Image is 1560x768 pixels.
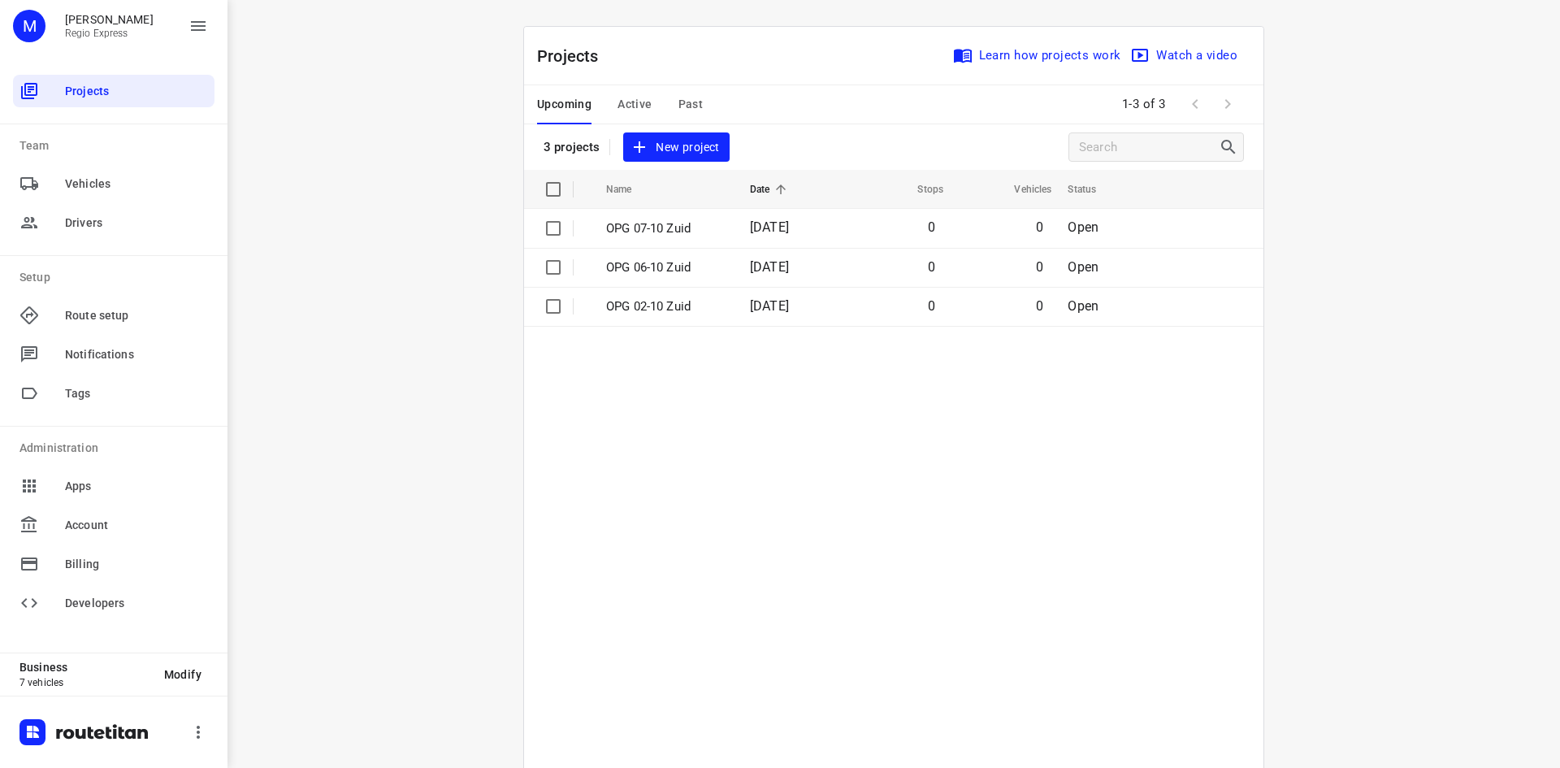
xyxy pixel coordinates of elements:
span: Previous Page [1179,88,1211,120]
span: Notifications [65,346,208,363]
span: Developers [65,595,208,612]
span: Open [1068,259,1098,275]
div: Vehicles [13,167,214,200]
div: Projects [13,75,214,107]
div: Account [13,509,214,541]
span: Drivers [65,215,208,232]
span: Modify [164,668,201,681]
span: [DATE] [750,298,789,314]
div: Billing [13,548,214,580]
span: Status [1068,180,1117,199]
span: Next Page [1211,88,1244,120]
span: Name [606,180,653,199]
div: Apps [13,470,214,502]
p: Team [19,137,214,154]
span: Date [750,180,791,199]
p: Max Bisseling [65,13,154,26]
span: New project [633,137,719,158]
p: 3 projects [544,140,600,154]
span: 0 [1036,219,1043,235]
p: 7 vehicles [19,677,151,688]
span: Account [65,517,208,534]
p: OPG 02-10 Zuid [606,297,726,316]
span: Vehicles [993,180,1051,199]
span: Route setup [65,307,208,324]
p: Setup [19,269,214,286]
span: [DATE] [750,219,789,235]
div: Notifications [13,338,214,371]
span: 0 [928,219,935,235]
div: Tags [13,377,214,410]
p: Business [19,661,151,674]
span: Tags [65,385,208,402]
div: M [13,10,45,42]
span: Past [678,94,704,115]
div: Drivers [13,206,214,239]
span: Open [1068,298,1098,314]
span: Upcoming [537,94,591,115]
div: Developers [13,587,214,619]
button: Modify [151,660,214,689]
span: [DATE] [750,259,789,275]
span: 0 [928,298,935,314]
span: Projects [65,83,208,100]
p: Projects [537,44,612,68]
span: 0 [1036,298,1043,314]
p: Regio Express [65,28,154,39]
span: Apps [65,478,208,495]
span: Billing [65,556,208,573]
div: Search [1219,137,1243,157]
span: 1-3 of 3 [1116,87,1172,122]
span: Stops [896,180,943,199]
p: Administration [19,440,214,457]
span: Open [1068,219,1098,235]
div: Route setup [13,299,214,332]
span: Vehicles [65,176,208,193]
p: OPG 06-10 Zuid [606,258,726,277]
button: New project [623,132,729,163]
p: OPG 07-10 Zuid [606,219,726,238]
input: Search projects [1079,135,1219,160]
span: 0 [928,259,935,275]
span: 0 [1036,259,1043,275]
span: Active [617,94,652,115]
